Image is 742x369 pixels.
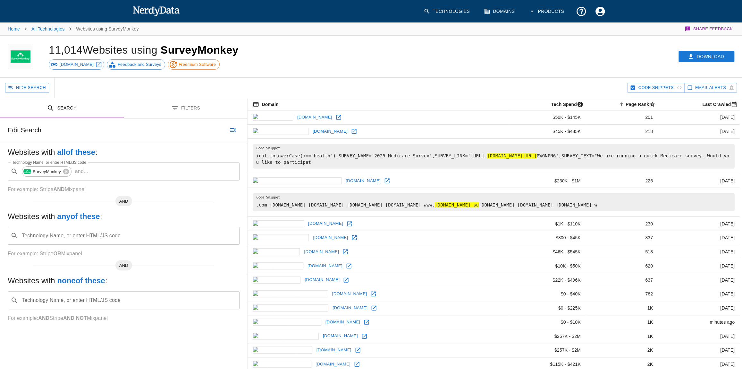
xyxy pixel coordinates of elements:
[658,174,740,188] td: [DATE]
[510,124,586,138] td: $45K - $435K
[586,217,658,231] td: 230
[510,315,586,329] td: $0 - $10K
[253,220,304,227] img: eclipse.org icon
[311,233,350,243] a: [DOMAIN_NAME]
[362,317,371,327] a: Open duckduckgo.com in new window
[510,301,586,315] td: $0 - $225K
[586,301,658,315] td: 1K
[586,124,658,138] td: 218
[658,287,740,301] td: [DATE]
[57,212,100,221] b: any of these
[5,83,49,93] button: Hide Search
[658,259,740,273] td: [DATE]
[543,101,586,108] span: The estimated minimum and maximum annual tech spend each webpage has, based on the free, freemium...
[658,315,740,329] td: minutes ago
[658,245,740,259] td: [DATE]
[76,26,139,32] p: Websites using SurveyMonkey
[296,112,334,122] a: [DOMAIN_NAME]
[8,250,240,258] p: For example: Stripe Mixpanel
[658,273,740,287] td: [DATE]
[8,26,20,31] a: Home
[63,315,87,321] b: AND NOT
[658,231,740,245] td: [DATE]
[253,262,303,269] img: alamy.com icon
[510,231,586,245] td: $300 - $45K
[8,22,139,35] nav: breadcrumb
[638,84,673,92] span: Hide Code Snippets
[510,287,586,301] td: $0 - $40K
[253,347,312,354] img: sharktrust.org icon
[8,147,240,157] h5: Websites with :
[586,315,658,329] td: 1K
[253,177,341,184] img: nationalgeographic.com icon
[253,277,300,284] img: corel.com icon
[12,160,86,165] label: Technology Name, or enter HTML/JS code
[525,2,569,21] button: Products
[8,314,240,322] p: For example: Stripe Mixpanel
[302,247,341,257] a: [DOMAIN_NAME]
[49,44,239,56] h1: 11,014 Websites using
[586,245,658,259] td: 518
[627,83,684,93] button: Hide Code Snippets
[510,343,586,357] td: $257K - $2M
[115,262,132,269] span: AND
[382,176,392,186] a: Open nationalgeographic.com in new window
[510,329,586,343] td: $257K - $2M
[57,276,105,285] b: none of these
[331,303,369,313] a: [DOMAIN_NAME]
[8,211,240,222] h5: Websites with :
[253,234,309,241] img: archives.gov icon
[253,128,308,135] img: usnews.com icon
[359,331,369,341] a: Open streetmap.co.uk in new window
[586,329,658,343] td: 1K
[344,261,354,271] a: Open alamy.com in new window
[49,59,104,70] a: [DOMAIN_NAME]
[311,127,349,136] a: [DOMAIN_NAME]
[8,186,240,193] p: For example: Stripe Mixpanel
[253,304,328,312] img: springernature.com icon
[253,193,735,211] pre: .com [DOMAIN_NAME] [DOMAIN_NAME] [DOMAIN_NAME] [DOMAIN_NAME] www. [DOMAIN_NAME] [DOMAIN_NAME] [DO...
[353,345,363,355] a: Open sharktrust.org in new window
[53,187,64,192] b: AND
[132,4,180,17] img: NerdyData.com
[303,275,341,285] a: [DOMAIN_NAME]
[306,261,344,271] a: [DOMAIN_NAME]
[53,251,61,256] b: OR
[315,345,353,355] a: [DOMAIN_NAME]
[253,361,311,368] img: sagepub.com icon
[341,275,351,285] a: Open corel.com in new window
[658,329,740,343] td: [DATE]
[586,231,658,245] td: 337
[321,331,359,341] a: [DOMAIN_NAME]
[586,259,658,273] td: 620
[8,276,240,286] h5: Websites with :
[307,219,345,229] a: [DOMAIN_NAME]
[510,245,586,259] td: $46K - $545K
[368,289,378,299] a: Open surveymonkey.com in new window
[22,166,72,177] div: SurveyMonkey
[253,114,293,121] img: loc.gov icon
[480,2,520,21] a: Domains
[586,287,658,301] td: 762
[586,110,658,125] td: 201
[510,259,586,273] td: $10K - $50K
[253,333,319,340] img: streetmap.co.uk icon
[586,273,658,287] td: 637
[334,112,343,122] a: Open loc.gov in new window
[175,61,219,68] span: Freemium Software
[253,101,278,108] span: The registered domain name (i.e. "nerdydata.com").
[591,2,610,21] button: Account Settings
[324,317,362,327] a: [DOMAIN_NAME]
[253,248,300,255] img: unfccc.int icon
[331,289,369,299] a: [DOMAIN_NAME]
[350,233,359,242] a: Open archives.gov in new window
[658,217,740,231] td: [DATE]
[684,22,734,35] button: Share Feedback
[253,290,328,297] img: surveymonkey.com icon
[679,51,734,63] button: Download
[658,343,740,357] td: [DATE]
[11,44,30,69] img: SurveyMonkey logo
[114,61,165,68] span: Feedback and Surveys
[510,110,586,125] td: $50K - $145K
[420,2,475,21] a: Technologies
